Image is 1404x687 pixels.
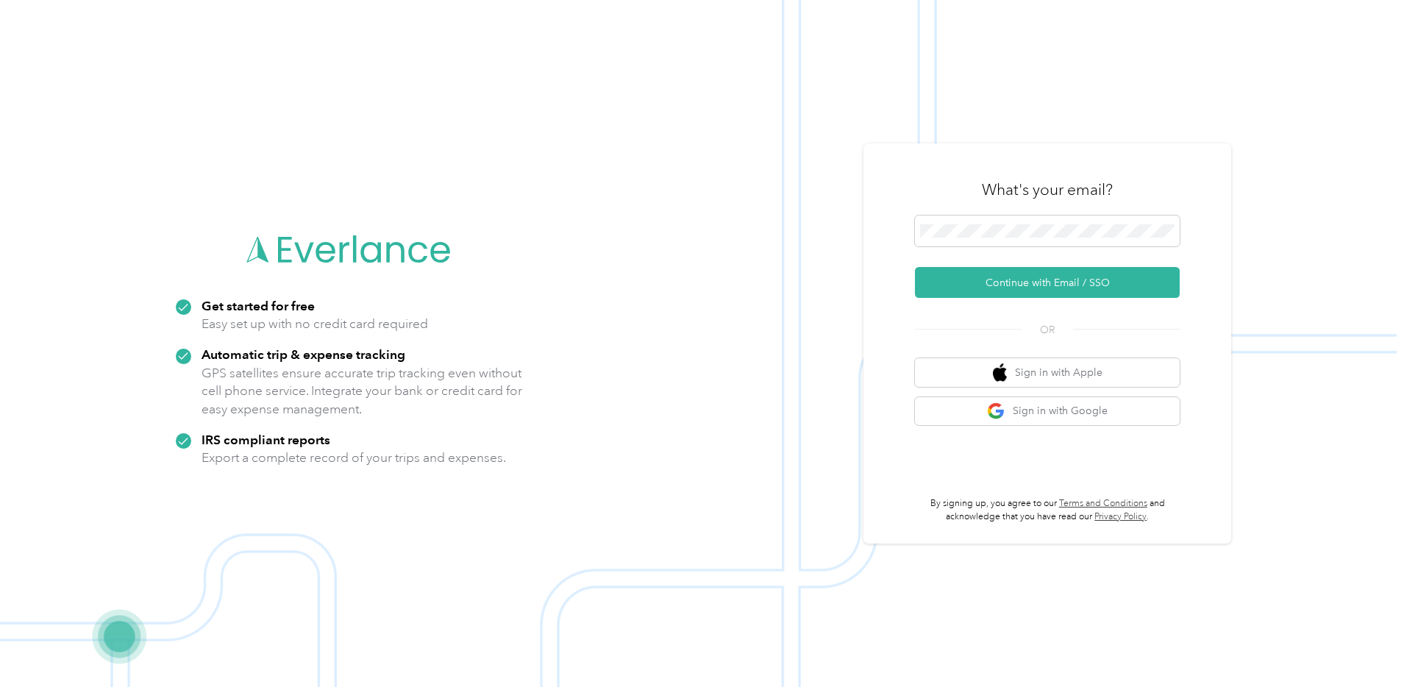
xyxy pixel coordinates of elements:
[915,397,1180,426] button: google logoSign in with Google
[1022,322,1073,338] span: OR
[915,267,1180,298] button: Continue with Email / SSO
[202,449,506,467] p: Export a complete record of your trips and expenses.
[915,497,1180,523] p: By signing up, you agree to our and acknowledge that you have read our .
[202,432,330,447] strong: IRS compliant reports
[993,363,1008,382] img: apple logo
[987,402,1005,421] img: google logo
[202,364,523,419] p: GPS satellites ensure accurate trip tracking even without cell phone service. Integrate your bank...
[982,179,1113,200] h3: What's your email?
[202,315,428,333] p: Easy set up with no credit card required
[1094,511,1147,522] a: Privacy Policy
[915,358,1180,387] button: apple logoSign in with Apple
[202,346,405,362] strong: Automatic trip & expense tracking
[1059,498,1147,509] a: Terms and Conditions
[1322,605,1404,687] iframe: Everlance-gr Chat Button Frame
[202,298,315,313] strong: Get started for free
